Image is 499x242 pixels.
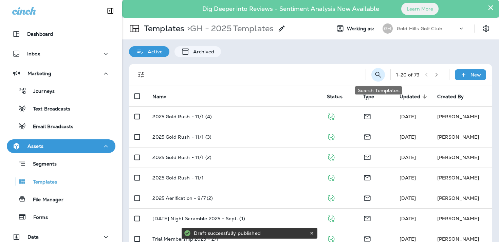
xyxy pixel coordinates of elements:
button: File Manager [7,192,115,206]
button: Close [487,2,494,13]
button: Settings [480,22,492,35]
span: Email [363,113,371,119]
span: Mikayla Anter [400,236,416,242]
span: Created By [437,93,473,100]
p: 2025 Gold Rush - 11/1 [152,175,204,180]
span: Mikayla Anter [400,114,416,120]
span: Type [363,93,383,100]
p: File Manager [26,197,63,203]
span: Name [152,94,166,100]
p: 2025 Gold Rush - 11/1 (2) [152,155,211,160]
div: GH [383,23,393,34]
span: Published [327,194,335,201]
p: Dig Deeper into Reviews - Sentiment Analysis Now Available [183,8,399,10]
span: Published [327,113,335,119]
span: Updated [400,94,420,100]
span: Created By [437,94,464,100]
span: Mikayla Anter [400,134,416,140]
button: Inbox [7,47,115,60]
span: Working as: [347,26,376,32]
td: [PERSON_NAME] [432,147,492,168]
button: Learn More [401,3,439,15]
p: Templates [26,179,57,186]
p: Dashboard [27,31,53,37]
span: Email [363,235,371,241]
td: [PERSON_NAME] [432,106,492,127]
span: Email [363,194,371,201]
button: Templates [7,174,115,189]
span: Mikayla Anter [400,154,416,160]
td: [PERSON_NAME] [432,168,492,188]
button: Dashboard [7,27,115,41]
span: Published [327,133,335,139]
p: Active [144,49,163,54]
span: Status [327,94,343,100]
p: Templates [141,23,184,34]
div: Search Templates [355,86,402,94]
p: Gold Hills Golf Club [397,26,442,31]
td: [PERSON_NAME] [432,188,492,208]
p: New [470,72,481,77]
p: Segments [26,161,57,168]
span: Published [327,215,335,221]
p: 2025 Gold Rush - 11/1 (3) [152,134,211,140]
button: Collapse Sidebar [101,4,120,18]
p: Data [27,234,39,240]
span: Mikayla Anter [400,175,416,181]
p: Journeys [26,88,55,95]
button: Email Broadcasts [7,119,115,133]
span: Mikayla Anter [400,215,416,222]
span: Type [363,94,374,100]
p: 2025 Gold Rush - 11/1 (4) [152,114,212,119]
span: Email [363,174,371,180]
span: Published [327,174,335,180]
button: Filters [134,68,148,82]
p: Forms [26,214,48,221]
p: [DATE] Night Scramble 2025 - Sept. (1) [152,216,245,221]
p: Trial Membership 2025 - 2/1 [152,236,219,242]
div: 1 - 20 of 79 [396,72,420,77]
span: Email [363,215,371,221]
div: Draft successfully published [194,228,308,239]
span: Published [327,154,335,160]
button: Marketing [7,67,115,80]
span: Published [327,235,335,241]
button: Segments [7,156,115,171]
button: Forms [7,210,115,224]
span: Updated [400,93,429,100]
td: [PERSON_NAME] [432,127,492,147]
p: 2025 Aerification - 9/7 (2) [152,195,213,201]
p: Inbox [27,51,40,56]
p: Email Broadcasts [26,124,73,130]
span: Email [363,154,371,160]
span: Name [152,93,175,100]
p: Archived [190,49,214,54]
td: [PERSON_NAME] [432,208,492,229]
button: Search Templates [371,68,385,82]
p: GH - 2025 Templates [184,23,274,34]
button: Assets [7,139,115,153]
button: Journeys [7,84,115,98]
p: Text Broadcasts [26,106,70,113]
p: Assets [27,143,43,149]
button: Text Broadcasts [7,101,115,116]
span: Mikayla Anter [400,195,416,201]
p: Marketing [27,71,51,76]
span: Status [327,93,351,100]
span: Email [363,133,371,139]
